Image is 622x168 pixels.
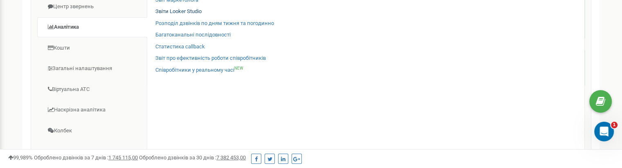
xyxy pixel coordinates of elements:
sup: NEW [234,66,243,70]
a: Наскрізна аналітика [37,100,147,120]
a: Статистика callback [155,43,205,51]
a: Загальні налаштування [37,59,147,79]
iframe: Intercom live chat [594,122,614,141]
span: 99,989% [8,154,33,161]
a: Колбек [37,121,147,141]
a: Розподіл дзвінків по дням тижня та погодинно [155,20,274,27]
a: Багатоканальні послідовності [155,31,231,39]
a: Кошти [37,38,147,58]
a: Звіти Looker Studio [155,8,202,16]
u: 1 745 115,00 [108,154,138,161]
span: 1 [611,122,618,128]
span: Оброблено дзвінків за 7 днів : [34,154,138,161]
u: 7 382 453,00 [216,154,246,161]
span: Оброблено дзвінків за 30 днів : [139,154,246,161]
a: Аналiтика [37,17,147,37]
a: Співробітники у реальному часіNEW [155,66,243,74]
a: Звіт про ефективність роботи співробітників [155,54,266,62]
a: Віртуальна АТС [37,79,147,100]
